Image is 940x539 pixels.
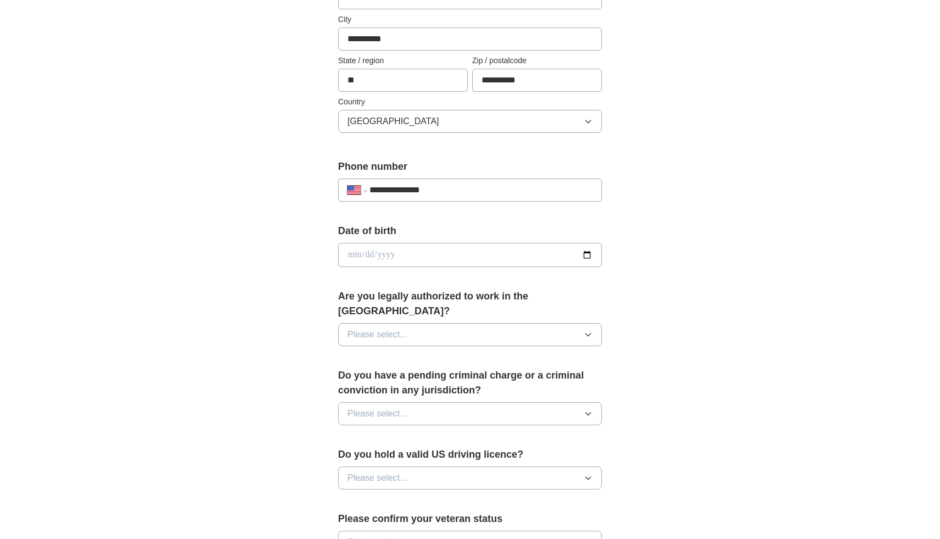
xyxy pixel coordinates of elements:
label: Zip / postalcode [472,55,602,66]
label: Country [338,96,602,108]
label: Are you legally authorized to work in the [GEOGRAPHIC_DATA]? [338,289,602,319]
button: [GEOGRAPHIC_DATA] [338,110,602,133]
span: Please select... [347,328,407,341]
label: Phone number [338,159,602,174]
label: Date of birth [338,224,602,238]
span: Please select... [347,407,407,420]
label: Do you hold a valid US driving licence? [338,447,602,462]
span: Please select... [347,471,407,485]
label: State / region [338,55,468,66]
label: Do you have a pending criminal charge or a criminal conviction in any jurisdiction? [338,368,602,398]
button: Please select... [338,466,602,490]
label: Please confirm your veteran status [338,512,602,526]
button: Please select... [338,323,602,346]
span: [GEOGRAPHIC_DATA] [347,115,439,128]
button: Please select... [338,402,602,425]
label: City [338,14,602,25]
